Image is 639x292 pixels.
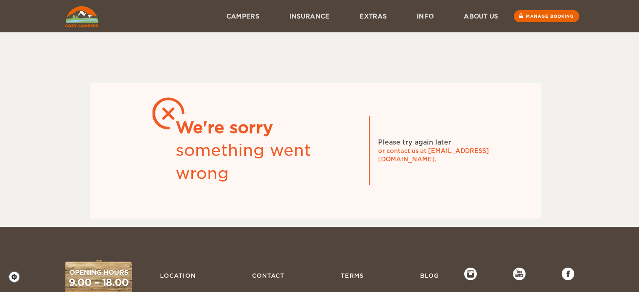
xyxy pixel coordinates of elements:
div: Please try again later [378,138,451,147]
img: Cozy Campers [65,6,98,27]
a: Manage booking [514,10,579,22]
div: or contact us at [EMAIL_ADDRESS][DOMAIN_NAME]. [378,147,504,163]
div: We're sorry [176,116,360,139]
div: something went wrong [176,139,360,185]
a: Cookie settings [8,271,26,283]
a: Terms [337,268,368,284]
a: Contact [248,268,289,284]
a: Blog [416,268,443,284]
a: Location [156,268,200,284]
